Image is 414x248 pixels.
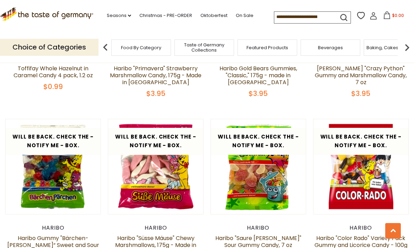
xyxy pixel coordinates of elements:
[315,64,407,86] a: [PERSON_NAME] "Crazy Python" Gummy and Marshmallow Candy, 7 oz
[139,12,192,19] a: Christmas - PRE-ORDER
[108,224,204,231] div: Haribo
[121,45,161,50] a: Food By Category
[318,45,343,50] a: Beverages
[200,12,227,19] a: Oktoberfest
[108,119,203,214] img: Haribo "Süsse Mäuse" Chewy Marshmallows, 175g - Made in Germany
[400,41,414,54] img: next arrow
[249,89,268,98] span: $3.95
[107,12,131,19] a: Seasons
[320,133,402,149] span: Will be back. Check the - Notify Me - Box.
[6,119,101,214] img: Haribo Gummy "Bärchen-Pärchen“ Sweet and Sour Gummy Bear Pair, 6.2 oz
[98,41,112,54] img: previous arrow
[392,12,404,18] span: $0.00
[247,45,288,50] a: Featured Products
[176,42,232,53] a: Taste of Germany Collections
[219,64,297,86] a: Haribo Gold Bears Gummies, "Classic," 175g - made in [GEOGRAPHIC_DATA]
[313,119,408,214] img: Haribo "Color Rado" Variety Pack Gummy and Licorice Candy - 100g - Made in Germany
[43,82,63,91] span: $0.99
[110,64,201,86] a: Haribo "Primavera" Strawberry Marshmallow Candy, 175g - Made in [GEOGRAPHIC_DATA]
[211,119,306,214] img: Haribo "Saure Bohnen" Sour Gummy Candy, 7 oz
[12,133,94,149] span: Will be back. Check the - Notify Me - Box.
[236,12,253,19] a: On Sale
[210,224,306,231] div: Haribo
[146,89,165,98] span: $3.95
[218,133,299,149] span: Will be back. Check the - Notify Me - Box.
[313,224,409,231] div: Haribo
[14,64,93,79] a: Toffifay Whole Hazelnut in Caramel Candy 4 pack, 1.2 oz
[351,89,370,98] span: $3.95
[5,224,101,231] div: Haribo
[379,11,408,22] button: $0.00
[115,133,197,149] span: Will be back. Check the - Notify Me - Box.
